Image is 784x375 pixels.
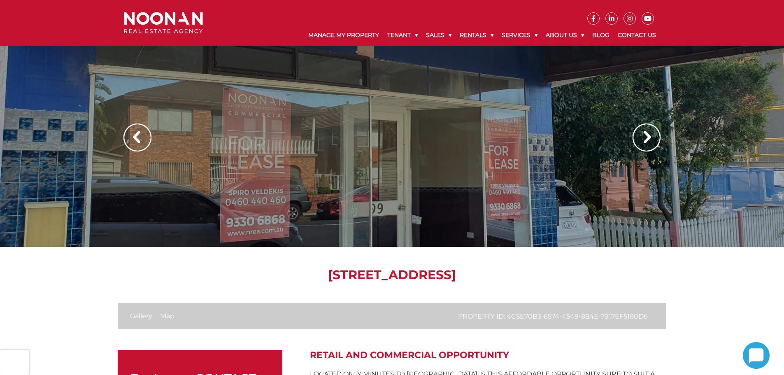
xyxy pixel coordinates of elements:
[458,311,648,321] p: Property ID: 4C5E70B3-6574-4549-884E-7917EF5180D6
[383,25,422,46] a: Tenant
[123,123,151,151] img: Arrow slider
[633,123,661,151] img: Arrow slider
[124,12,203,34] img: Noonan Real Estate Agency
[422,25,456,46] a: Sales
[310,350,666,361] h2: RETAIL AND COMMERCIAL OPPORTUNITY
[542,25,588,46] a: About Us
[160,312,174,320] a: Map
[456,25,498,46] a: Rentals
[498,25,542,46] a: Services
[304,25,383,46] a: Manage My Property
[588,25,614,46] a: Blog
[614,25,660,46] a: Contact Us
[130,312,152,320] a: Gallery
[118,268,666,282] h1: [STREET_ADDRESS]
